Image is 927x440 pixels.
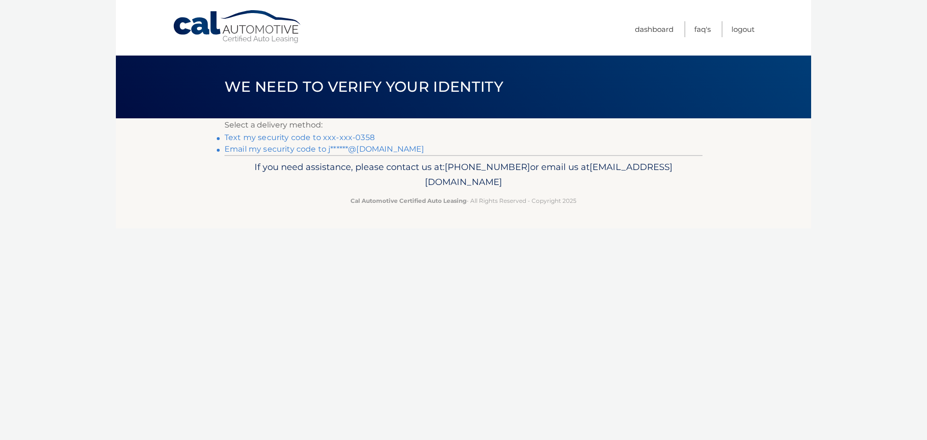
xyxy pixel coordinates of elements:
strong: Cal Automotive Certified Auto Leasing [351,197,466,204]
a: Email my security code to j******@[DOMAIN_NAME] [225,144,424,154]
p: Select a delivery method: [225,118,702,132]
span: [PHONE_NUMBER] [445,161,530,172]
p: - All Rights Reserved - Copyright 2025 [231,196,696,206]
p: If you need assistance, please contact us at: or email us at [231,159,696,190]
a: FAQ's [694,21,711,37]
a: Dashboard [635,21,674,37]
a: Cal Automotive [172,10,303,44]
span: We need to verify your identity [225,78,503,96]
a: Logout [731,21,755,37]
a: Text my security code to xxx-xxx-0358 [225,133,375,142]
